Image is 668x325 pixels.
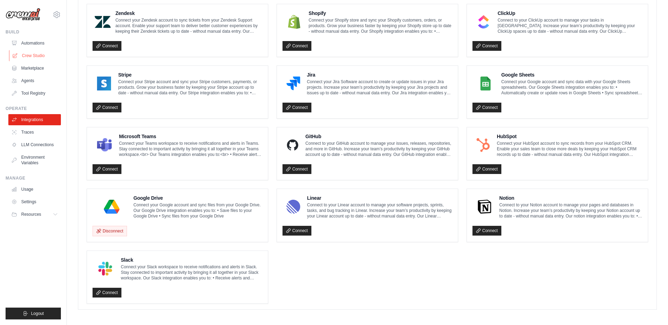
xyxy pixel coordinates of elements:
[9,50,62,61] a: Crew Studio
[6,175,61,181] div: Manage
[21,212,41,217] span: Resources
[497,141,642,157] p: Connect your HubSpot account to sync records from your HubSpot CRM. Enable your sales team to clo...
[285,77,302,90] img: Jira Logo
[501,79,642,96] p: Connect your Google account and sync data with your Google Sheets spreadsheets. Our Google Sheets...
[285,15,304,29] img: Shopify Logo
[497,133,642,140] h4: HubSpot
[8,196,61,207] a: Settings
[95,138,114,152] img: Microsoft Teams Logo
[309,10,452,17] h4: Shopify
[305,133,452,140] h4: GitHub
[8,139,61,150] a: LLM Connections
[285,200,302,214] img: Linear Logo
[475,77,496,90] img: Google Sheets Logo
[472,164,501,174] a: Connect
[633,292,668,325] iframe: Chat Widget
[6,8,40,21] img: Logo
[6,106,61,111] div: Operate
[119,141,262,157] p: Connect your Teams workspace to receive notifications and alerts in Teams. Stay connected to impo...
[283,226,311,236] a: Connect
[6,29,61,35] div: Build
[307,202,452,219] p: Connect to your Linear account to manage your software projects, sprints, tasks, and bug tracking...
[95,200,129,214] img: Google Drive Logo
[93,226,127,236] button: Disconnect
[633,292,668,325] div: チャットウィジェット
[8,38,61,49] a: Automations
[118,79,262,96] p: Connect your Stripe account and sync your Stripe customers, payments, or products. Grow your busi...
[305,141,452,157] p: Connect to your GitHub account to manage your issues, releases, repositories, and more in GitHub....
[121,256,262,263] h4: Slack
[8,75,61,86] a: Agents
[307,71,452,78] h4: Jira
[118,71,262,78] h4: Stripe
[307,195,452,201] h4: Linear
[475,15,493,29] img: ClickUp Logo
[498,10,642,17] h4: ClickUp
[475,138,492,152] img: HubSpot Logo
[93,103,121,112] a: Connect
[8,63,61,74] a: Marketplace
[8,114,61,125] a: Integrations
[119,133,262,140] h4: Microsoft Teams
[283,103,311,112] a: Connect
[498,17,642,34] p: Connect to your ClickUp account to manage your tasks in [GEOGRAPHIC_DATA]. Increase your team’s p...
[499,195,642,201] h4: Notion
[283,164,311,174] a: Connect
[95,262,116,276] img: Slack Logo
[472,226,501,236] a: Connect
[116,17,262,34] p: Connect your Zendesk account to sync tickets from your Zendesk Support account. Enable your suppo...
[475,200,494,214] img: Notion Logo
[501,71,642,78] h4: Google Sheets
[95,15,111,29] img: Zendesk Logo
[283,41,311,51] a: Connect
[8,184,61,195] a: Usage
[309,17,452,34] p: Connect your Shopify store and sync your Shopify customers, orders, or products. Grow your busine...
[285,138,301,152] img: GitHub Logo
[93,164,121,174] a: Connect
[31,311,44,316] span: Logout
[134,202,262,219] p: Connect your Google account and sync files from your Google Drive. Our Google Drive integration e...
[8,209,61,220] button: Resources
[499,202,642,219] p: Connect to your Notion account to manage your pages and databases in Notion. Increase your team’s...
[8,127,61,138] a: Traces
[472,103,501,112] a: Connect
[8,88,61,99] a: Tool Registry
[472,41,501,51] a: Connect
[134,195,262,201] h4: Google Drive
[116,10,262,17] h4: Zendesk
[93,288,121,298] a: Connect
[95,77,113,90] img: Stripe Logo
[8,152,61,168] a: Environment Variables
[6,308,61,319] button: Logout
[307,79,452,96] p: Connect your Jira Software account to create or update issues in your Jira projects. Increase you...
[93,41,121,51] a: Connect
[121,264,262,281] p: Connect your Slack workspace to receive notifications and alerts in Slack. Stay connected to impo...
